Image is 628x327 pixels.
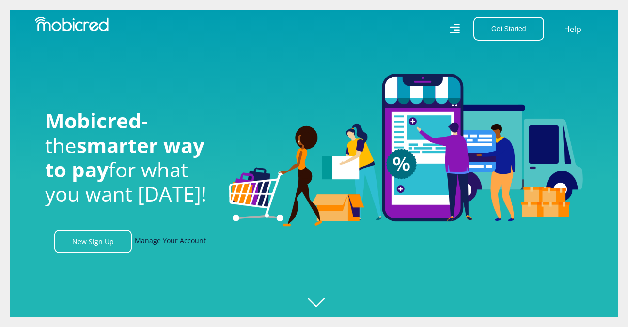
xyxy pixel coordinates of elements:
button: Get Started [473,17,544,41]
span: smarter way to pay [45,131,204,183]
img: Welcome to Mobicred [229,74,583,227]
img: Mobicred [35,17,109,31]
a: Help [564,23,581,35]
a: Manage Your Account [135,230,206,253]
h1: - the for what you want [DATE]! [45,109,215,206]
a: New Sign Up [54,230,132,253]
span: Mobicred [45,107,141,134]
